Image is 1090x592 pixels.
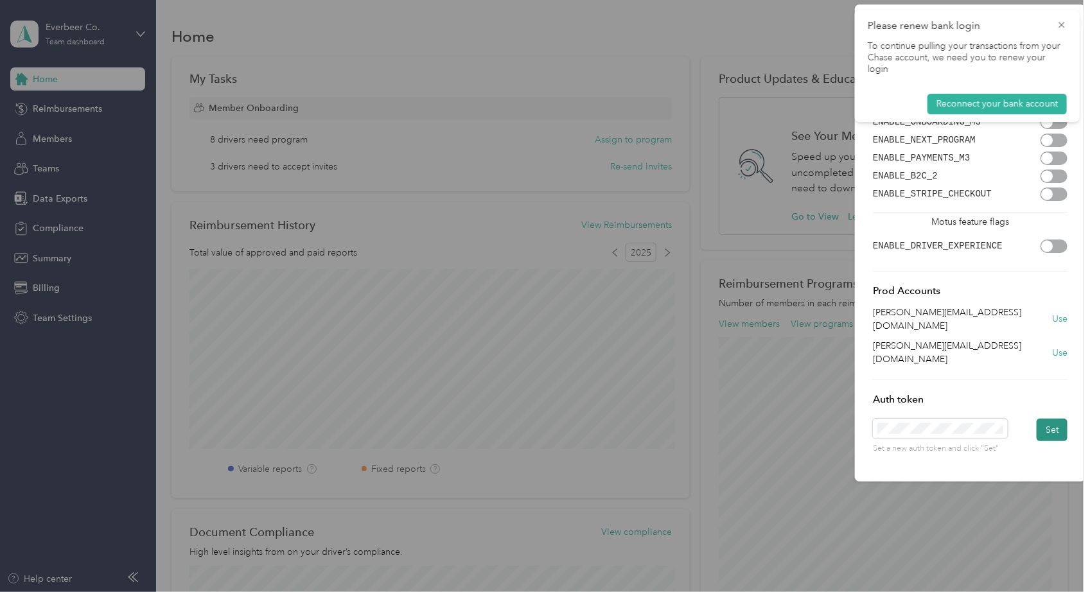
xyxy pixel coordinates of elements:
iframe: Everlance-gr Chat Button Frame [1018,520,1090,592]
button: Use [1052,312,1068,326]
p: Set a new auth token and click "Set" [873,443,1008,455]
p: To continue pulling your transactions from your Chase account, we need you to renew your login [868,40,1067,76]
code: ENABLE_PAYMENTS_M3 [873,153,970,163]
button: Reconnect your bank account [927,94,1067,114]
code: ENABLE_ONBOARDING_M3 [873,117,981,127]
span: Prod Accounts [873,284,940,297]
code: ENABLE_DRIVER_EXPERIENCE [873,241,1003,251]
button: Set [1037,419,1068,441]
span: Auth token [873,393,924,405]
p: [PERSON_NAME][EMAIL_ADDRESS][DOMAIN_NAME] [873,339,1052,366]
code: ENABLE_NEXT_PROGRAM [873,135,976,145]
p: [PERSON_NAME][EMAIL_ADDRESS][DOMAIN_NAME] [873,306,1052,333]
p: Please renew bank login [868,18,1048,34]
code: ENABLE_B2C_2 [873,171,938,181]
button: Use [1052,346,1068,360]
p: Motus feature flags [873,213,1068,229]
code: ENABLE_STRIPE_CHECKOUT [873,189,992,199]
